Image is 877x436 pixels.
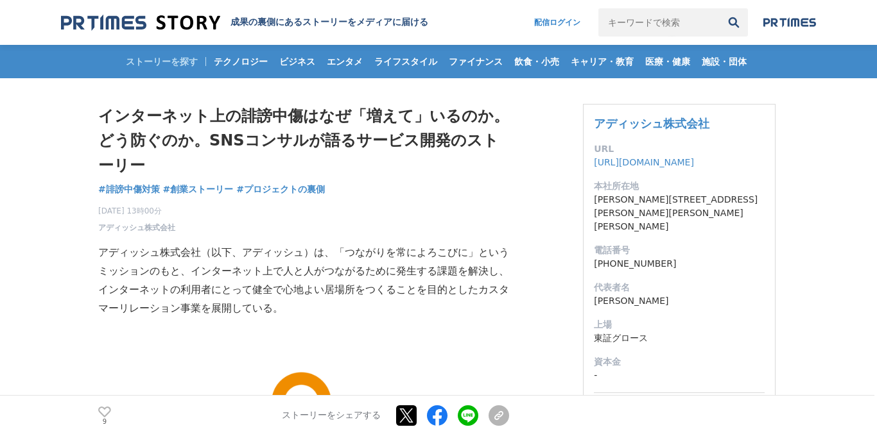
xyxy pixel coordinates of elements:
[598,8,720,37] input: キーワードで検索
[274,45,320,78] a: ビジネス
[509,45,564,78] a: 飲食・小売
[697,45,752,78] a: 施設・団体
[369,45,442,78] a: ライフスタイル
[594,117,709,130] a: アディッシュ株式会社
[697,56,752,67] span: 施設・団体
[98,419,111,425] p: 9
[209,45,273,78] a: テクノロジー
[594,257,765,271] dd: [PHONE_NUMBER]
[274,56,320,67] span: ビジネス
[163,183,234,195] span: #創業ストーリー
[322,56,368,67] span: エンタメ
[322,45,368,78] a: エンタメ
[594,318,765,331] dt: 上場
[98,244,509,317] p: アディッシュ株式会社（以下、アディッシュ）は、「つながりを常によろこびに」というミッションのもと、インターネット上で人と人がつながるために発生する課題を解決し、インターネットの利用者にとって健全...
[594,193,765,233] dd: [PERSON_NAME][STREET_ADDRESS][PERSON_NAME][PERSON_NAME][PERSON_NAME]
[594,281,765,294] dt: 代表者名
[640,45,695,78] a: 医療・健康
[98,183,160,196] a: #誹謗中傷対策
[236,183,325,196] a: #プロジェクトの裏側
[61,14,428,31] a: 成果の裏側にあるストーリーをメディアに届ける 成果の裏側にあるストーリーをメディアに届ける
[444,56,508,67] span: ファイナンス
[763,17,816,28] img: prtimes
[509,56,564,67] span: 飲食・小売
[163,183,234,196] a: #創業ストーリー
[209,56,273,67] span: テクノロジー
[594,355,765,369] dt: 資本金
[521,8,593,37] a: 配信ログイン
[98,104,509,178] h1: インターネット上の誹謗中傷はなぜ「増えて」いるのか。どう防ぐのか。SNSコンサルが語るサービス開発のストーリー
[640,56,695,67] span: 医療・健康
[594,331,765,345] dd: 東証グロース
[566,56,639,67] span: キャリア・教育
[369,56,442,67] span: ライフスタイル
[594,180,765,193] dt: 本社所在地
[594,142,765,156] dt: URL
[594,157,694,167] a: [URL][DOMAIN_NAME]
[61,14,220,31] img: 成果の裏側にあるストーリーをメディアに届ける
[444,45,508,78] a: ファイナンス
[236,183,325,195] span: #プロジェクトの裏側
[98,205,175,217] span: [DATE] 13時00分
[230,17,428,28] h2: 成果の裏側にあるストーリーをメディアに届ける
[594,294,765,308] dd: [PERSON_NAME]
[720,8,748,37] button: 検索
[98,222,175,233] a: アディッシュ株式会社
[594,244,765,257] dt: 電話番号
[566,45,639,78] a: キャリア・教育
[282,410,381,422] p: ストーリーをシェアする
[594,369,765,382] dd: -
[98,183,160,195] span: #誹謗中傷対策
